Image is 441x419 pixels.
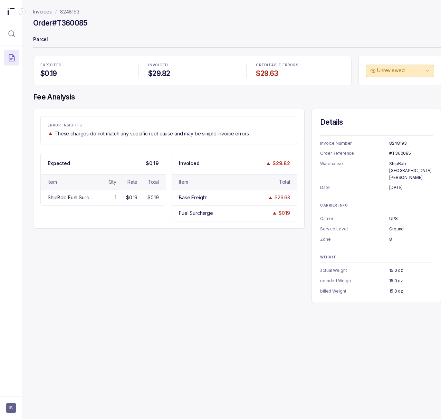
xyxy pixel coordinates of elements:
p: Ground [389,226,433,232]
img: trend image [266,161,271,166]
p: $29.82 [272,160,290,167]
p: ERROR INSIGHTS [48,123,290,127]
p: Warehouse [320,160,389,181]
p: Date [320,184,389,191]
button: Menu Icon Button MagnifyingGlassIcon [4,26,19,41]
div: Fuel Surcharge [179,210,213,217]
button: Menu Icon Button DocumentTextIcon [4,50,19,65]
p: CARRIER INFO [320,203,433,208]
p: CREDITABLE ERRORS [256,63,344,67]
p: EXPECTED [40,63,129,67]
div: Total [279,179,290,185]
div: Item [179,179,188,185]
h4: Details [320,117,433,127]
button: User initials [6,403,16,413]
div: Item [48,179,57,185]
p: #T360085 [389,150,433,157]
div: 1 [115,194,116,201]
p: 8248193 [389,140,433,147]
div: Collapse Icon [18,8,26,16]
h4: $29.63 [256,69,344,78]
a: Invoices [33,8,52,15]
p: Invoiced [179,160,200,167]
div: $29.63 [275,194,290,201]
p: 15.0 oz [389,288,433,295]
p: 8 [389,236,433,243]
div: $0.19 [126,194,137,201]
p: rounded Weight [320,277,389,284]
p: ShipBob [GEOGRAPHIC_DATA][PERSON_NAME] [389,160,433,181]
div: Total [148,179,159,185]
p: billed Weight [320,288,389,295]
p: INVOICED [148,63,237,67]
div: $0.19 [147,194,159,201]
button: Unreviewed [366,65,434,77]
h4: Order #T360085 [33,18,88,28]
p: Service Level [320,226,389,232]
p: $0.19 [146,160,159,167]
div: $0.19 [279,210,290,217]
p: Order Reference [320,150,389,157]
p: These charges do not match any specific root cause and may be simple invoice errors. [55,130,250,137]
ul: Information Summary [320,140,433,191]
div: Qty [108,179,116,185]
p: actual Weight [320,267,389,274]
p: Invoice Number [320,140,389,147]
ul: Information Summary [320,267,433,294]
div: Rate [127,179,137,185]
p: 15.0 oz [389,277,433,284]
p: Zone [320,236,389,243]
ul: Information Summary [320,215,433,242]
p: [DATE] [389,184,433,191]
nav: breadcrumb [33,8,79,15]
p: Unreviewed [377,67,424,74]
p: UPS [389,215,433,222]
div: ShipBob Fuel Surcharge < 1lb [48,194,95,201]
div: Base Freight [179,194,207,201]
img: trend image [48,131,53,136]
img: trend image [268,195,273,200]
h4: $0.19 [40,69,129,78]
a: 8248193 [60,8,79,15]
p: Carrier [320,215,389,222]
h4: $29.82 [148,69,237,78]
p: 15.0 oz [389,267,433,274]
p: WEIGHT [320,255,433,259]
img: trend image [272,211,277,216]
p: Expected [48,160,70,167]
